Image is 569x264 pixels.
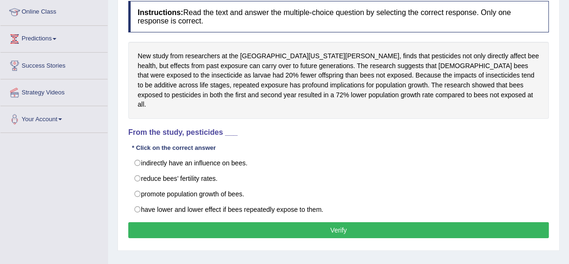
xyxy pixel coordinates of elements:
button: Verify [128,222,549,238]
h4: Read the text and answer the multiple-choice question by selecting the correct response. Only one... [128,1,549,32]
b: Instructions: [138,8,183,16]
label: promote population growth of bees. [128,186,549,202]
a: Success Stories [0,53,108,76]
div: * Click on the correct answer [128,143,219,152]
a: Strategy Videos [0,79,108,103]
label: reduce bees’ fertility rates. [128,171,549,186]
label: have lower and lower effect if bees repeatedly expose to them. [128,202,549,217]
a: Predictions [0,26,108,49]
div: New study from researchers at the [GEOGRAPHIC_DATA][US_STATE][PERSON_NAME], finds that pesticides... [128,42,549,119]
h4: From the study, pesticides ___ [128,128,549,137]
a: Your Account [0,106,108,130]
label: indirectly have an influence on bees. [128,155,549,171]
